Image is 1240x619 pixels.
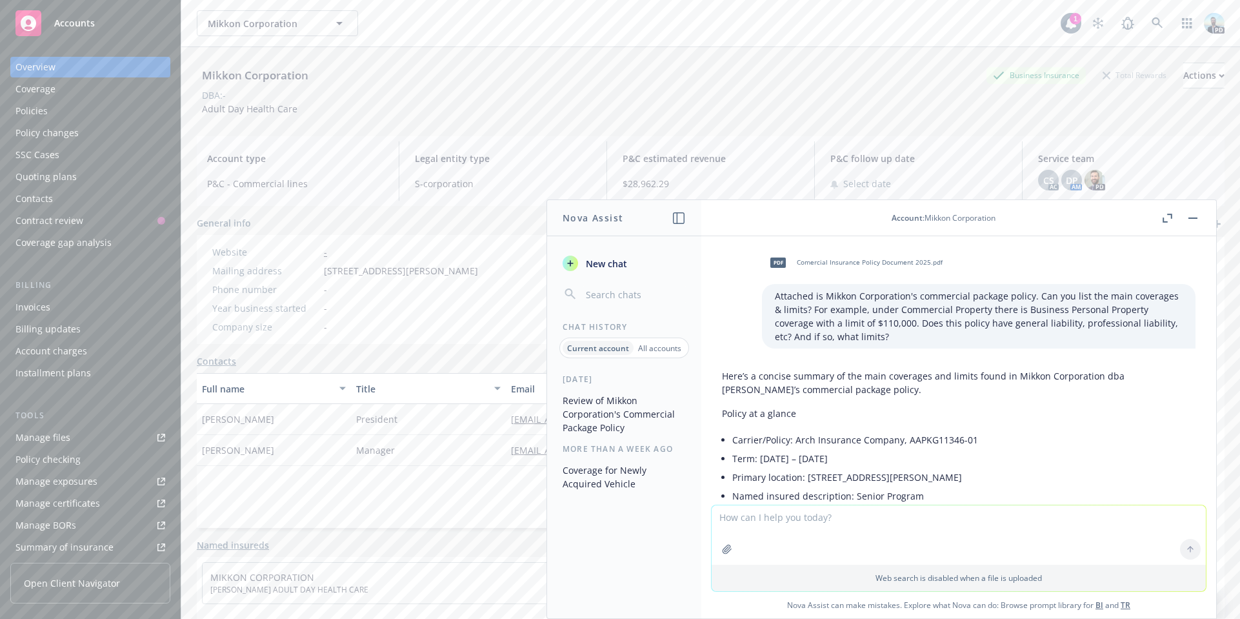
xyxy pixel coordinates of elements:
span: Manage exposures [10,471,170,492]
span: Legal entity type [415,152,591,165]
h1: Nova Assist [563,211,623,225]
span: - [324,283,327,296]
a: add [1209,216,1225,232]
a: Billing updates [10,319,170,340]
span: Adult Day Health Care [202,103,297,115]
div: Manage certificates [15,493,100,514]
li: Carrier/Policy: Arch Insurance Company, AAPKG11346-01 [732,431,1195,449]
div: pdfComercial Insurance Policy Document 2025.pdf [762,247,945,279]
div: More than a week ago [547,443,701,454]
span: Service team [1038,152,1214,165]
li: Named insured description: Senior Program [732,487,1195,505]
span: pdf [770,258,786,267]
div: Title [356,382,486,396]
div: Policy changes [15,123,79,143]
a: Report a Bug [1115,10,1141,36]
a: Summary of insurance [10,537,170,558]
p: Policy at a glance [722,407,1195,420]
a: Stop snowing [1085,10,1111,36]
a: [EMAIL_ADDRESS][DOMAIN_NAME] [511,444,672,456]
a: Contract review [10,210,170,231]
div: Quoting plans [15,167,77,187]
div: 1 [1070,13,1081,25]
span: DP [1066,174,1078,187]
a: Contacts [197,354,236,368]
a: Installment plans [10,363,170,383]
a: Named insureds [197,538,269,552]
button: Email [506,373,763,404]
div: Contacts [15,188,53,209]
div: [DATE] [547,374,701,385]
li: Term: [DATE] – [DATE] [732,449,1195,468]
div: DBA: - [202,88,226,102]
div: Company size [212,320,319,334]
div: Manage files [15,427,70,448]
div: Coverage [15,79,55,99]
div: Summary of insurance [15,537,114,558]
div: Tools [10,409,170,422]
div: Total Rewards [1096,67,1173,83]
div: Email [511,382,744,396]
span: Manager [356,443,395,457]
span: [PERSON_NAME] [202,443,274,457]
a: Switch app [1174,10,1200,36]
div: Overview [15,57,55,77]
div: Policies [15,101,48,121]
p: All accounts [638,343,681,354]
div: Full name [202,382,332,396]
button: Review of Mikkon Corporation's Commercial Package Policy [557,390,691,438]
div: Installment plans [15,363,91,383]
div: Phone number [212,283,319,296]
a: Policy changes [10,123,170,143]
a: Manage certificates [10,493,170,514]
div: Mikkon Corporation [197,67,314,84]
span: [PERSON_NAME] [202,412,274,426]
div: Account charges [15,341,87,361]
a: Coverage gap analysis [10,232,170,253]
a: Manage BORs [10,515,170,536]
span: - [324,320,327,334]
div: Mailing address [212,264,319,278]
a: BI [1095,600,1103,611]
span: General info [197,216,251,230]
img: photo [1204,13,1225,34]
a: [EMAIL_ADDRESS][DOMAIN_NAME] [511,413,672,425]
a: Overview [10,57,170,77]
span: P&C - Commercial lines [207,177,383,190]
div: Billing updates [15,319,81,340]
div: Invoices [15,297,50,318]
a: Quoting plans [10,167,170,187]
span: P&C follow up date [830,152,1006,165]
span: Nova Assist can make mistakes. Explore what Nova can do: Browse prompt library for and [706,592,1211,618]
div: SSC Cases [15,145,59,165]
span: CS [1043,174,1054,187]
a: Accounts [10,5,170,41]
span: New chat [583,257,627,270]
span: Open Client Navigator [24,576,120,590]
span: Account [892,212,923,223]
span: [PERSON_NAME] ADULT DAY HEALTH CARE [210,584,565,596]
span: P&C estimated revenue [623,152,799,165]
span: $28,962.29 [623,177,799,190]
a: Account charges [10,341,170,361]
a: TR [1121,600,1130,611]
a: SSC Cases [10,145,170,165]
a: Manage files [10,427,170,448]
span: - [324,301,327,315]
button: Full name [197,373,351,404]
span: S-corporation [415,177,591,190]
span: Mikkon Corporation [208,17,319,30]
button: New chat [557,252,691,275]
a: Contacts [10,188,170,209]
div: Year business started [212,301,319,315]
button: Title [351,373,505,404]
a: Policies [10,101,170,121]
button: Actions [1183,63,1225,88]
div: Coverage gap analysis [15,232,112,253]
a: Invoices [10,297,170,318]
button: Coverage for Newly Acquired Vehicle [557,460,691,494]
div: Business Insurance [986,67,1086,83]
div: Manage exposures [15,471,97,492]
span: Account type [207,152,383,165]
